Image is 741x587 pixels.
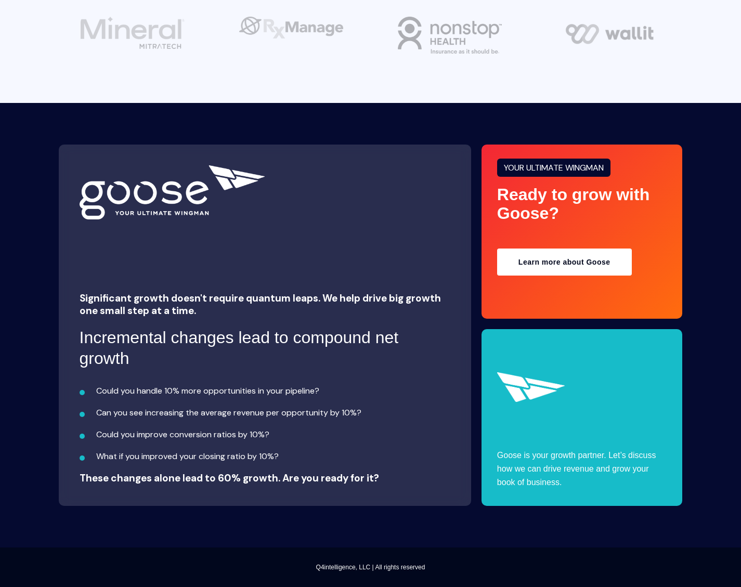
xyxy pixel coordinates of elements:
p: Goose is your growth partner. Let’s discuss how we can drive revenue and grow your book of business. [497,449,667,489]
div: 2 / 8 [59,17,207,49]
img: RxManage Logo [239,17,343,39]
p: Could you improve conversion ratios by 10%? [96,428,450,441]
div: Ready to grow with Goose? [497,185,667,223]
h6: These changes alone lead to 60% growth. Are you ready for it? [80,472,450,485]
div: 4 / 8 [376,17,524,54]
iframe: Chat Widget [508,457,741,587]
span: Significant growth doesn't require quantum leaps. We help drive big growth one small step at a time. [80,292,441,317]
p: Can you see increasing the average revenue per opportunity by 10%? [96,406,450,420]
p: Could you handle 10% more opportunities in your pipeline? [96,384,450,398]
div: 5 / 8 [535,17,683,47]
h3: Incremental changes lead to compound net growth [80,327,450,369]
img: Wallit Logo [556,17,660,47]
div: 3 / 8 [217,17,366,39]
a: Learn more about Goose [497,249,632,276]
img: 01882-Goose-Q4i-Icon-WH [497,372,565,402]
img: NonstopHealth Logo [398,17,502,54]
span: YOUR ULTIMATE WINGMAN [504,162,604,173]
p: What if you improved your closing ratio by 10%? [96,450,450,463]
span: Q4intelligence, LLC | All rights reserved [316,560,425,574]
img: 01882-Goose-Q4i-Logo-wTag-WH [80,165,265,219]
img: Mineral Mitratech Logo [81,17,185,49]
